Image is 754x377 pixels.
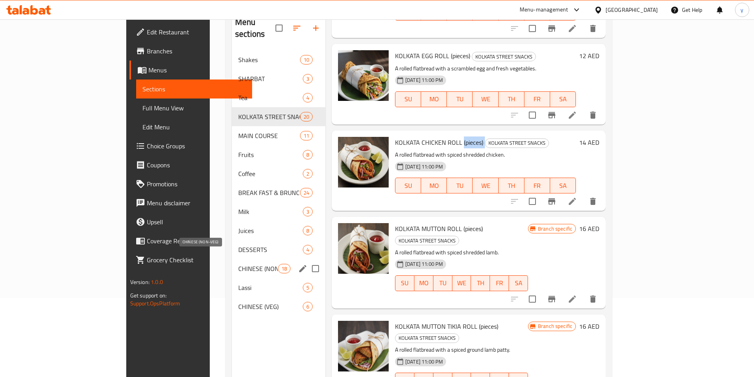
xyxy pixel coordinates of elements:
[300,56,312,64] span: 10
[402,358,446,366] span: [DATE] 11:00 PM
[129,193,252,212] a: Menu disclaimer
[271,20,287,36] span: Select all sections
[303,75,312,83] span: 3
[535,225,575,233] span: Branch specific
[338,50,389,101] img: KOLKATA EGG ROLL (pieces)
[129,23,252,42] a: Edit Restaurant
[528,180,547,191] span: FR
[421,178,447,193] button: MO
[338,223,389,274] img: KOLKATA MUTTON ROLL (pieces)
[395,178,421,193] button: SU
[303,208,312,216] span: 3
[232,145,325,164] div: Fruits8
[542,290,561,309] button: Branch-specific-item
[232,50,325,69] div: Shakes10
[232,259,325,278] div: CHINESE (NON-VEG)18edit
[303,283,313,292] div: items
[238,226,303,235] span: Juices
[238,169,303,178] span: Coffee
[147,160,246,170] span: Coupons
[338,321,389,371] img: KOLKATA MUTTON TIKIA ROLL (pieces)
[524,20,541,37] span: Select to update
[524,178,550,193] button: FR
[147,198,246,208] span: Menu disclaimer
[583,19,602,38] button: delete
[238,112,300,121] span: KOLKATA STREET SNACKS
[512,277,525,289] span: SA
[472,52,536,61] span: KOLKATA STREET SNACKS
[395,333,459,343] div: KOLKATA STREET SNACKS
[238,283,303,292] span: Lassi
[395,223,483,235] span: KOLKATA MUTTON ROLL (pieces)
[524,91,550,107] button: FR
[447,91,473,107] button: TU
[147,27,246,37] span: Edit Restaurant
[303,94,312,102] span: 4
[300,55,313,64] div: items
[232,88,325,107] div: Tea4
[297,263,309,275] button: edit
[129,250,252,269] a: Grocery Checklist
[402,163,446,171] span: [DATE] 11:00 PM
[300,112,313,121] div: items
[395,345,528,355] p: A rolled flatbread with a spiced ground lamb patty.
[421,91,447,107] button: MO
[568,197,577,206] a: Edit menu item
[471,275,490,291] button: TH
[129,212,252,231] a: Upsell
[303,246,312,254] span: 4
[148,65,246,75] span: Menus
[520,5,568,15] div: Menu-management
[300,188,313,197] div: items
[399,93,418,105] span: SU
[402,260,446,268] span: [DATE] 11:00 PM
[278,264,291,273] div: items
[238,150,303,159] span: Fruits
[232,164,325,183] div: Coffee2
[232,297,325,316] div: CHINESE (VEG)6
[238,264,278,273] span: CHINESE (NON-VEG)
[136,99,252,117] a: Full Menu View
[238,93,303,102] span: Tea
[579,321,599,332] h6: 16 AED
[232,221,325,240] div: Juices8
[278,265,290,273] span: 18
[395,236,459,245] div: KOLKATA STREET SNACKS
[147,236,246,246] span: Coverage Report
[528,93,547,105] span: FR
[395,91,421,107] button: SU
[238,245,303,254] span: DESSERTS
[553,180,573,191] span: SA
[524,107,541,123] span: Select to update
[485,138,549,148] div: KOLKATA STREET SNACKS
[303,93,313,102] div: items
[502,93,521,105] span: TH
[395,333,459,343] span: KOLKATA STREET SNACKS
[303,207,313,216] div: items
[338,137,389,188] img: KOLKATA CHICKEN ROLL (pieces)
[129,136,252,155] a: Choice Groups
[238,55,300,64] div: Shakes
[147,141,246,151] span: Choice Groups
[399,277,411,289] span: SU
[606,6,658,14] div: [GEOGRAPHIC_DATA]
[395,275,414,291] button: SU
[303,150,313,159] div: items
[568,110,577,120] a: Edit menu item
[136,117,252,136] a: Edit Menu
[238,207,303,216] span: Milk
[306,19,325,38] button: Add section
[238,74,303,83] div: SHARBAT
[238,302,303,311] div: CHINESE (VEG)
[232,47,325,319] nav: Menu sections
[395,50,470,62] span: KOLKATA EGG ROLL (pieces)
[395,150,576,160] p: A rolled flatbread with spiced shredded chicken.
[300,189,312,197] span: 24
[303,284,312,292] span: 5
[303,169,313,178] div: items
[232,69,325,88] div: SHARBAT3
[485,138,549,148] span: KOLKATA STREET SNACKS
[147,46,246,56] span: Branches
